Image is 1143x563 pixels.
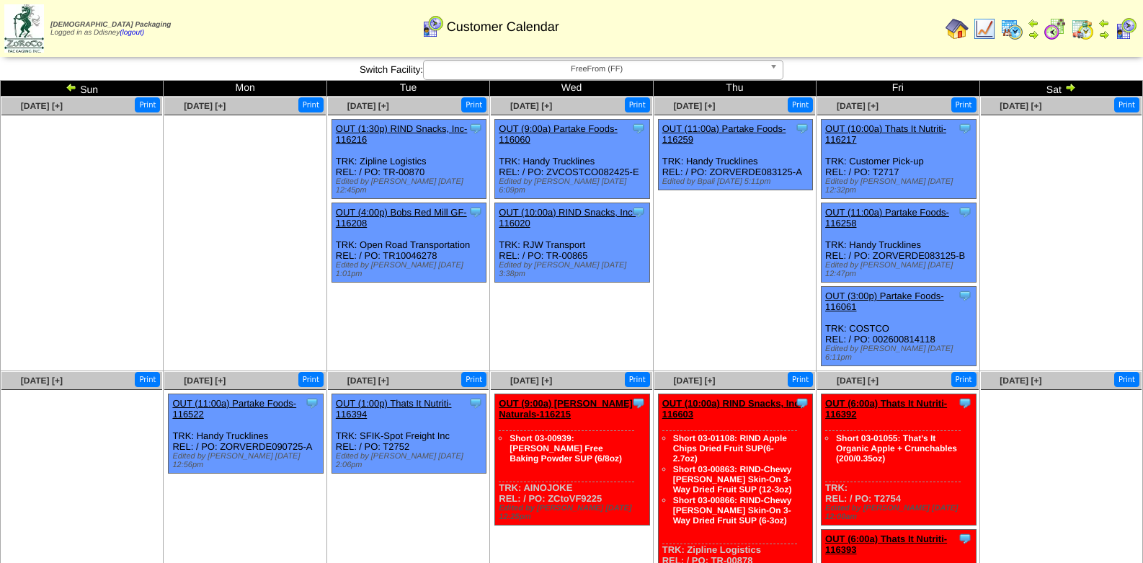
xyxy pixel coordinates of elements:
[825,504,975,521] div: Edited by [PERSON_NAME] [DATE] 12:00am
[461,372,486,387] button: Print
[172,452,322,469] div: Edited by [PERSON_NAME] [DATE] 12:56pm
[336,123,468,145] a: OUT (1:30p) RIND Snacks, Inc-116216
[673,464,792,495] a: Short 03-00863: RIND-Chewy [PERSON_NAME] Skin-On 3-Way Dried Fruit SUP (12-3oz)
[298,372,324,387] button: Print
[1028,29,1039,40] img: arrowright.gif
[625,372,650,387] button: Print
[673,101,715,111] a: [DATE] [+]
[120,29,144,37] a: (logout)
[495,203,649,283] div: TRK: RJW Transport REL: / PO: TR-00865
[825,291,944,312] a: OUT (3:00p) Partake Foods-116061
[499,207,636,229] a: OUT (10:00a) RIND Snacks, Inc-116020
[958,121,972,136] img: Tooltip
[788,97,813,112] button: Print
[135,97,160,112] button: Print
[825,177,975,195] div: Edited by [PERSON_NAME] [DATE] 12:32pm
[631,205,646,219] img: Tooltip
[673,495,792,526] a: Short 03-00866: RIND-Chewy [PERSON_NAME] Skin-On 3-Way Dried Fruit SUP (6-3oz)
[1028,17,1039,29] img: arrowleft.gif
[673,376,715,386] a: [DATE] [+]
[1071,17,1094,40] img: calendarinout.gif
[50,21,171,37] span: Logged in as Ddisney
[825,398,947,420] a: OUT (6:00a) Thats It Nutriti-116392
[336,207,467,229] a: OUT (4:00p) Bobs Red Mill GF-116208
[631,121,646,136] img: Tooltip
[430,61,764,78] span: FreeFrom (FF)
[825,345,975,362] div: Edited by [PERSON_NAME] [DATE] 6:11pm
[336,398,452,420] a: OUT (1:00p) Thats It Nutriti-116394
[673,433,787,464] a: Short 03-01108: RIND Apple Chips Dried Fruit SUP(6-2.7oz)
[326,81,489,97] td: Tue
[1114,372,1139,387] button: Print
[510,101,552,111] a: [DATE] [+]
[1064,81,1076,93] img: arrowright.gif
[468,121,483,136] img: Tooltip
[958,531,972,546] img: Tooltip
[973,17,996,40] img: line_graph.gif
[135,372,160,387] button: Print
[822,394,976,526] div: TRK: REL: / PO: T2754
[510,433,622,464] a: Short 03-00939: [PERSON_NAME] Free Baking Powder SUP (6/8oz)
[21,101,63,111] a: [DATE] [+]
[662,398,803,420] a: OUT (10:00a) RIND Snacks, Inc-116603
[495,394,649,526] div: TRK: AINOJOKE REL: / PO: ZCtoVF9225
[951,97,977,112] button: Print
[21,376,63,386] span: [DATE] [+]
[332,394,486,474] div: TRK: SFIK-Spot Freight Inc REL: / PO: T2752
[1044,17,1067,40] img: calendarblend.gif
[164,81,326,97] td: Mon
[837,376,879,386] a: [DATE] [+]
[495,120,649,199] div: TRK: Handy Trucklines REL: / PO: ZVCOSTCO082425-E
[836,433,957,464] a: Short 03-01055: That's It Organic Apple + Crunchables (200/0.35oz)
[50,21,171,29] span: [DEMOGRAPHIC_DATA] Packaging
[169,394,323,474] div: TRK: Handy Trucklines REL: / PO: ZORVERDE090725-A
[625,97,650,112] button: Print
[825,261,975,278] div: Edited by [PERSON_NAME] [DATE] 12:47pm
[979,81,1142,97] td: Sat
[653,81,816,97] td: Thu
[1000,101,1041,111] a: [DATE] [+]
[825,533,947,555] a: OUT (6:00a) Thats It Nutriti-116393
[421,15,444,38] img: calendarcustomer.gif
[825,123,946,145] a: OUT (10:00a) Thats It Nutriti-116217
[958,205,972,219] img: Tooltip
[461,97,486,112] button: Print
[795,121,809,136] img: Tooltip
[184,101,226,111] a: [DATE] [+]
[336,452,486,469] div: Edited by [PERSON_NAME] [DATE] 2:06pm
[499,123,618,145] a: OUT (9:00a) Partake Foods-116060
[662,177,812,186] div: Edited by Bpali [DATE] 5:11pm
[951,372,977,387] button: Print
[658,120,812,190] div: TRK: Handy Trucklines REL: / PO: ZORVERDE083125-A
[510,376,552,386] a: [DATE] [+]
[347,101,389,111] a: [DATE] [+]
[1000,17,1023,40] img: calendarprod.gif
[184,376,226,386] a: [DATE] [+]
[499,177,649,195] div: Edited by [PERSON_NAME] [DATE] 6:09pm
[66,81,77,93] img: arrowleft.gif
[1000,376,1041,386] a: [DATE] [+]
[822,203,976,283] div: TRK: Handy Trucklines REL: / PO: ZORVERDE083125-B
[946,17,969,40] img: home.gif
[499,261,649,278] div: Edited by [PERSON_NAME] [DATE] 3:38pm
[499,504,649,521] div: Edited by [PERSON_NAME] [DATE] 12:25pm
[172,398,296,420] a: OUT (11:00a) Partake Foods-116522
[447,19,559,35] span: Customer Calendar
[468,205,483,219] img: Tooltip
[822,287,976,366] div: TRK: COSTCO REL: / PO: 002600814118
[332,120,486,199] div: TRK: Zipline Logistics REL: / PO: TR-00870
[499,398,633,420] a: OUT (9:00a) [PERSON_NAME] Naturals-116215
[837,101,879,111] a: [DATE] [+]
[1098,29,1110,40] img: arrowright.gif
[788,372,813,387] button: Print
